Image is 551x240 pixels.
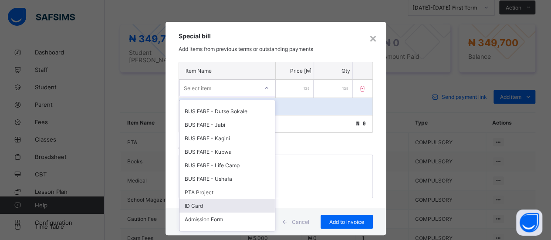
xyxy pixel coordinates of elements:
h3: Special bill [179,32,373,40]
span: ₦ 0 [356,121,366,127]
div: ETP - End of Term Program [179,226,275,240]
div: BUS FARE - Jabi [179,118,275,132]
div: BUS FARE - Dutse Sokale [179,105,275,118]
div: BUS FARE - Life Camp [179,159,275,172]
div: BUS FARE - Ushafa [179,172,275,186]
div: ID Card [179,199,275,213]
div: BUS FARE - Kubwa [179,145,275,159]
div: Select item [184,80,211,96]
span: Add to invoice [327,219,366,225]
p: Item Name [186,68,269,74]
div: Admission Form [179,213,275,226]
div: × [369,30,377,45]
div: PTA Project [179,186,275,199]
div: BUS FARE - Kagini [179,132,275,145]
p: Price [₦] [278,68,312,74]
button: Open asap [516,210,542,236]
label: Comments [179,145,207,151]
p: Add items from previous terms or outstanding payments [179,46,373,52]
p: Qty [316,68,350,74]
span: Cancel [292,219,309,225]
